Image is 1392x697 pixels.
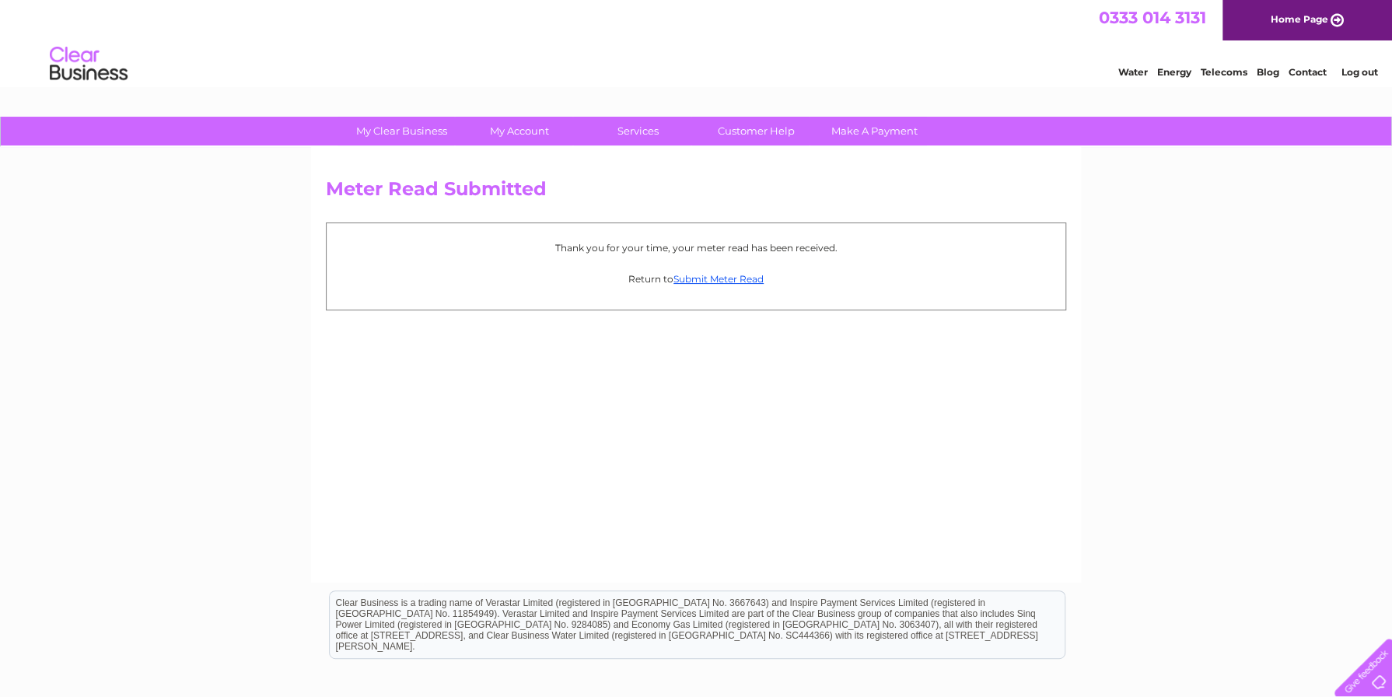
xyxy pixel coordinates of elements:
[334,240,1058,255] p: Thank you for your time, your meter read has been received.
[330,9,1065,75] div: Clear Business is a trading name of Verastar Limited (registered in [GEOGRAPHIC_DATA] No. 3667643...
[1257,66,1279,78] a: Blog
[810,117,939,145] a: Make A Payment
[338,117,466,145] a: My Clear Business
[1201,66,1247,78] a: Telecoms
[1118,66,1148,78] a: Water
[1341,66,1377,78] a: Log out
[456,117,584,145] a: My Account
[334,271,1058,286] p: Return to
[1157,66,1191,78] a: Energy
[574,117,702,145] a: Services
[673,273,764,285] a: Submit Meter Read
[326,178,1066,208] h2: Meter Read Submitted
[1099,8,1206,27] a: 0333 014 3131
[49,40,128,88] img: logo.png
[692,117,820,145] a: Customer Help
[1289,66,1327,78] a: Contact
